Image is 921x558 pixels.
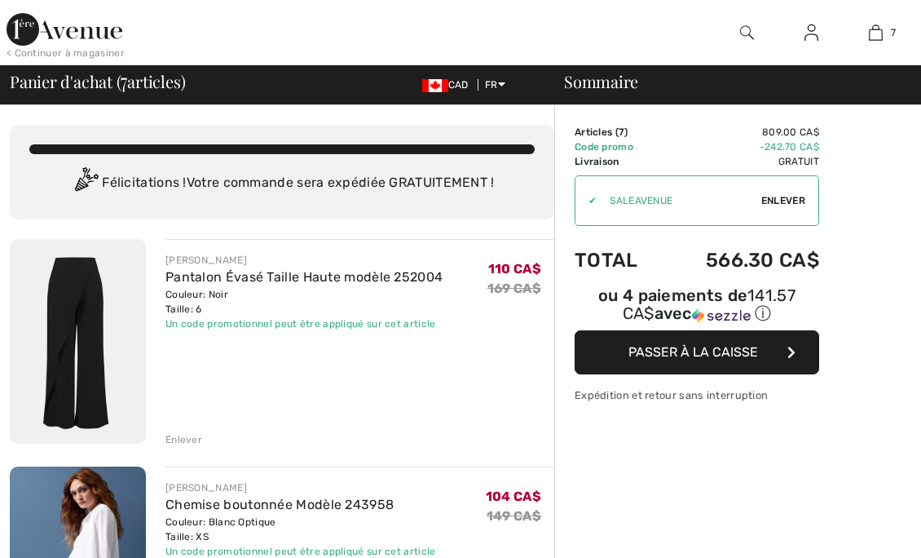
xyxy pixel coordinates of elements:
td: Code promo [575,139,662,154]
span: Panier d'achat ( articles) [10,73,185,90]
img: Mon panier [869,23,883,42]
td: Articles ( ) [575,125,662,139]
td: Gratuit [662,154,819,169]
span: 7 [891,25,896,40]
span: Passer à la caisse [628,344,758,360]
span: FR [485,79,505,91]
span: Enlever [761,193,805,208]
div: ou 4 paiements de141.57 CA$avecSezzle Cliquez pour en savoir plus sur Sezzle [575,288,819,330]
div: Couleur: Blanc Optique Taille: XS [165,515,436,544]
td: Livraison [575,154,662,169]
div: [PERSON_NAME] [165,253,443,268]
td: 566.30 CA$ [662,232,819,288]
div: Enlever [165,432,202,447]
img: Congratulation2.svg [69,167,102,200]
img: recherche [740,23,754,42]
a: Pantalon Évasé Taille Haute modèle 252004 [165,269,443,285]
div: ✔ [575,193,597,208]
a: Chemise boutonnée Modèle 243958 [165,497,394,512]
img: Pantalon Évasé Taille Haute modèle 252004 [10,239,146,444]
div: < Continuer à magasiner [7,46,125,60]
img: Mes infos [804,23,818,42]
a: 7 [844,23,907,42]
span: 110 CA$ [488,261,541,277]
span: 7 [121,69,127,91]
span: 7 [619,126,624,138]
img: 1ère Avenue [7,13,122,46]
div: [PERSON_NAME] [165,480,436,495]
span: 104 CA$ [486,489,541,504]
td: Total [575,232,662,288]
span: 141.57 CA$ [623,286,795,323]
a: Se connecter [791,23,831,43]
td: -242.70 CA$ [662,139,819,154]
button: Passer à la caisse [575,330,819,374]
td: 809.00 CA$ [662,125,819,139]
div: Couleur: Noir Taille: 6 [165,287,443,317]
input: Code promo [597,176,761,225]
span: CAD [422,79,475,91]
img: Sezzle [692,308,751,323]
div: Félicitations ! Votre commande sera expédiée GRATUITEMENT ! [29,167,535,200]
div: Un code promotionnel peut être appliqué sur cet article [165,317,443,331]
img: Canadian Dollar [422,79,448,92]
div: ou 4 paiements de avec [575,288,819,325]
s: 149 CA$ [487,508,541,524]
div: Sommaire [544,73,911,90]
div: Expédition et retour sans interruption [575,387,819,403]
s: 169 CA$ [487,281,541,296]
